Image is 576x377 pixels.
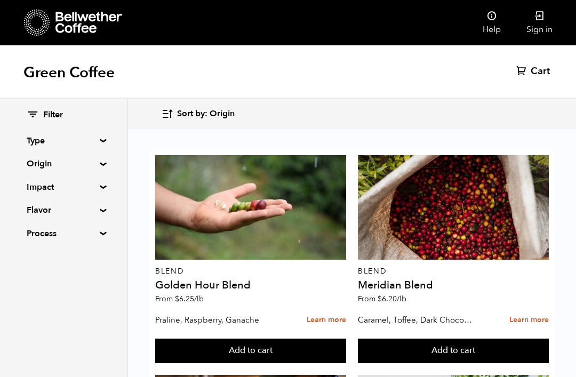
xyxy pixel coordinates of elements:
span: Sort by: Origin [177,108,235,120]
summary: Type [27,134,100,147]
span: Cart [531,65,550,78]
summary: Flavor [27,204,100,216]
h4: Golden Hour Blend [155,280,346,291]
span: From [155,294,204,304]
summary: Origin [27,157,100,170]
summary: Impact [27,181,100,194]
span: /lb [194,294,204,304]
a: Learn more [509,309,549,332]
button: Sort by: Origin [161,101,235,126]
span: Filter [43,109,63,121]
span: $ [175,294,179,304]
span: $ [378,294,382,304]
h1: Green Coffee [23,63,115,82]
summary: Process [27,227,100,240]
bdi: 6.25 [175,294,204,304]
button: Add to cart [155,339,346,363]
a: Learn more [307,309,346,332]
span: /lb [397,294,406,304]
a: Cart [516,65,553,78]
p: Caramel, Toffee, Dark Chocolate [358,312,473,328]
bdi: 6.20 [378,294,406,304]
h4: Meridian Blend [358,280,549,291]
p: Blend [155,268,346,275]
p: Praline, Raspberry, Ganache [155,312,270,328]
span: From [358,294,406,304]
p: Blend [358,268,549,275]
button: Add to cart [358,339,549,363]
